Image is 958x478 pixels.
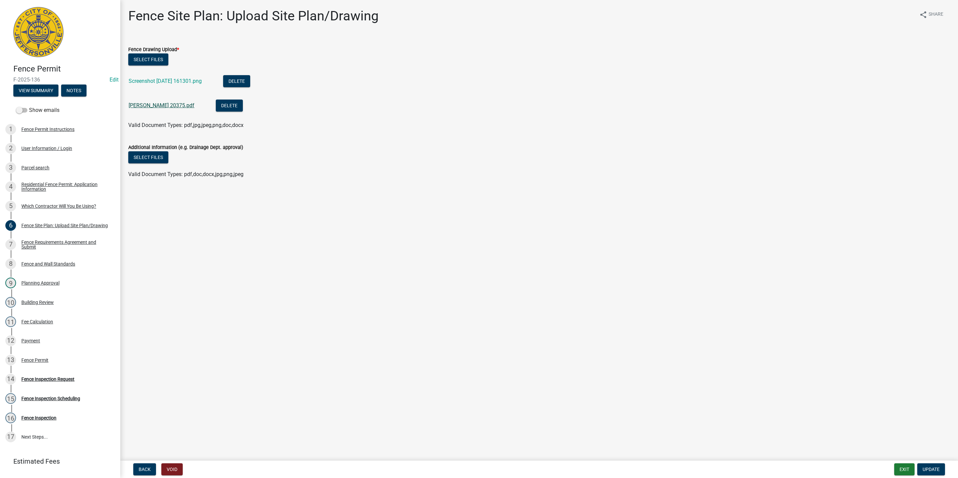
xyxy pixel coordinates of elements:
[16,106,59,114] label: Show emails
[5,124,16,135] div: 1
[128,53,168,65] button: Select files
[129,102,194,109] a: [PERSON_NAME] 20375.pdf
[13,64,115,74] h4: Fence Permit
[5,355,16,365] div: 13
[5,162,16,173] div: 3
[223,78,250,85] wm-modal-confirm: Delete Document
[21,416,56,420] div: Fence Inspection
[61,85,87,97] button: Notes
[21,204,96,208] div: Which Contractor Will You Be Using?
[21,319,53,324] div: Fee Calculation
[128,8,378,24] h1: Fence Site Plan: Upload Site Plan/Drawing
[21,358,48,362] div: Fence Permit
[5,201,16,211] div: 5
[139,467,151,472] span: Back
[128,122,244,128] span: Valid Document Types: pdf,jpg,jpeg,png,doc,docx
[5,181,16,192] div: 4
[13,88,58,94] wm-modal-confirm: Summary
[923,467,940,472] span: Update
[21,262,75,266] div: Fence and Wall Standards
[13,7,63,57] img: City of Jeffersonville, Indiana
[5,259,16,269] div: 8
[110,76,119,83] a: Edit
[5,239,16,250] div: 7
[5,278,16,288] div: 9
[21,146,72,151] div: User Information / Login
[21,300,54,305] div: Building Review
[13,76,107,83] span: F-2025-136
[13,85,58,97] button: View Summary
[5,297,16,308] div: 10
[5,413,16,423] div: 16
[110,76,119,83] wm-modal-confirm: Edit Application Number
[21,338,40,343] div: Payment
[5,316,16,327] div: 11
[128,151,168,163] button: Select files
[21,165,49,170] div: Parcel search
[5,143,16,154] div: 2
[5,393,16,404] div: 15
[5,374,16,384] div: 14
[21,281,59,285] div: Planning Approval
[21,223,108,228] div: Fence Site Plan: Upload Site Plan/Drawing
[21,182,110,191] div: Residential Fence Permit: Application Information
[61,88,87,94] wm-modal-confirm: Notes
[133,463,156,475] button: Back
[21,377,74,381] div: Fence Inspection Request
[5,335,16,346] div: 12
[216,100,243,112] button: Delete
[914,8,949,21] button: shareShare
[216,103,243,109] wm-modal-confirm: Delete Document
[21,240,110,249] div: Fence Requirements Agreement and Submit
[929,11,943,19] span: Share
[161,463,183,475] button: Void
[223,75,250,87] button: Delete
[5,220,16,231] div: 6
[917,463,945,475] button: Update
[128,145,243,150] label: Additional Information (e.g. Drainage Dept. approval)
[128,171,244,177] span: Valid Document Types: pdf,doc,docx,jpg,png,jpeg
[21,396,80,401] div: Fence Inspection Scheduling
[21,127,74,132] div: Fence Permit Instructions
[919,11,927,19] i: share
[5,432,16,442] div: 17
[5,455,110,468] a: Estimated Fees
[894,463,915,475] button: Exit
[129,78,202,84] a: Screenshot [DATE] 161301.png
[128,47,179,52] label: Fence Drawing Upload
